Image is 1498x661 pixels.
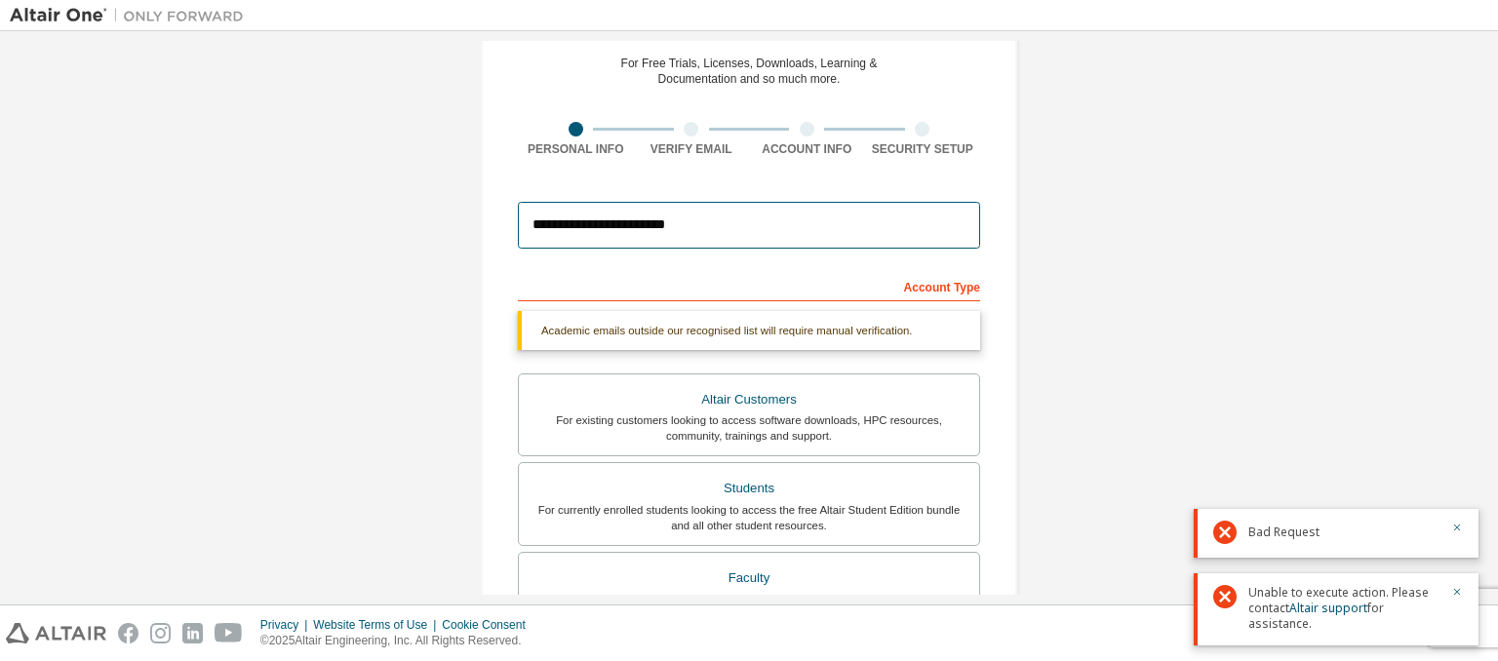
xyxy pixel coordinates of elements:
[118,623,138,643] img: facebook.svg
[150,623,171,643] img: instagram.svg
[865,141,981,157] div: Security Setup
[598,20,900,44] div: Create an Altair One Account
[518,270,980,301] div: Account Type
[1248,525,1320,540] span: Bad Request
[6,623,106,643] img: altair_logo.svg
[531,475,967,502] div: Students
[260,633,537,649] p: © 2025 Altair Engineering, Inc. All Rights Reserved.
[1289,600,1367,616] a: Altair support
[749,141,865,157] div: Account Info
[531,502,967,533] div: For currently enrolled students looking to access the free Altair Student Edition bundle and all ...
[313,617,442,633] div: Website Terms of Use
[518,311,980,350] div: Academic emails outside our recognised list will require manual verification.
[442,617,536,633] div: Cookie Consent
[518,141,634,157] div: Personal Info
[1248,585,1439,632] span: Unable to execute action. Please contact for assistance.
[260,617,313,633] div: Privacy
[215,623,243,643] img: youtube.svg
[531,564,967,592] div: Faculty
[531,386,967,413] div: Altair Customers
[621,56,878,87] div: For Free Trials, Licenses, Downloads, Learning & Documentation and so much more.
[531,412,967,444] div: For existing customers looking to access software downloads, HPC resources, community, trainings ...
[10,6,254,25] img: Altair One
[531,592,967,623] div: For faculty & administrators of academic institutions administering students and accessing softwa...
[634,141,750,157] div: Verify Email
[182,623,203,643] img: linkedin.svg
